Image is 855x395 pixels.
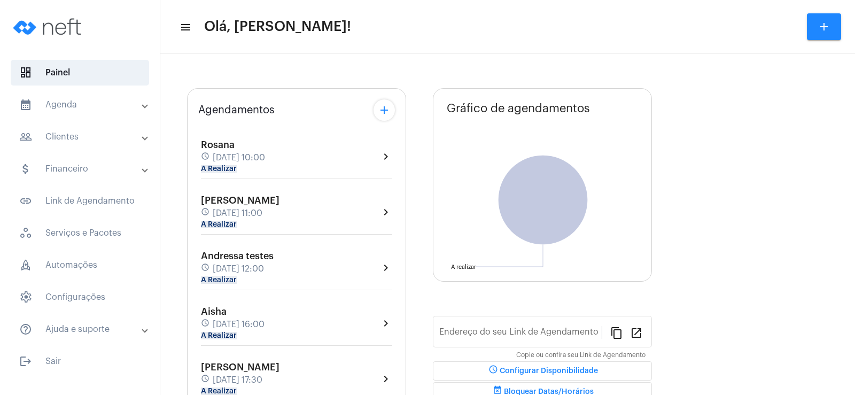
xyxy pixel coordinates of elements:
[11,220,149,246] span: Serviços e Pacotes
[180,21,190,34] mat-icon: sidenav icon
[201,207,211,219] mat-icon: schedule
[19,355,32,368] mat-icon: sidenav icon
[11,188,149,214] span: Link de Agendamento
[378,104,391,117] mat-icon: add
[11,348,149,374] span: Sair
[447,102,590,115] span: Gráfico de agendamentos
[433,361,652,381] button: Configurar Disponibilidade
[439,329,602,339] input: Link
[201,319,211,330] mat-icon: schedule
[19,66,32,79] span: sidenav icon
[201,307,227,316] span: Aisha
[6,92,160,118] mat-expansion-panel-header: sidenav iconAgenda
[201,332,237,339] mat-chip: A Realizar
[610,326,623,339] mat-icon: content_copy
[379,317,392,330] mat-icon: chevron_right
[201,196,279,205] span: [PERSON_NAME]
[213,375,262,385] span: [DATE] 17:30
[9,5,89,48] img: logo-neft-novo-2.png
[201,165,237,173] mat-chip: A Realizar
[379,150,392,163] mat-icon: chevron_right
[19,227,32,239] span: sidenav icon
[213,208,262,218] span: [DATE] 11:00
[19,130,143,143] mat-panel-title: Clientes
[201,152,211,164] mat-icon: schedule
[201,263,211,275] mat-icon: schedule
[11,252,149,278] span: Automações
[451,264,476,270] text: A realizar
[379,206,392,219] mat-icon: chevron_right
[201,140,235,150] span: Rosana
[201,276,237,284] mat-chip: A Realizar
[516,352,646,359] mat-hint: Copie ou confira seu Link de Agendamento
[19,195,32,207] mat-icon: sidenav icon
[19,323,32,336] mat-icon: sidenav icon
[19,162,143,175] mat-panel-title: Financeiro
[201,388,237,395] mat-chip: A Realizar
[630,326,643,339] mat-icon: open_in_new
[19,291,32,304] span: sidenav icon
[204,18,351,35] span: Olá, [PERSON_NAME]!
[201,362,279,372] span: [PERSON_NAME]
[6,124,160,150] mat-expansion-panel-header: sidenav iconClientes
[19,323,143,336] mat-panel-title: Ajuda e suporte
[201,221,237,228] mat-chip: A Realizar
[19,259,32,272] span: sidenav icon
[11,284,149,310] span: Configurações
[487,365,500,377] mat-icon: schedule
[19,98,143,111] mat-panel-title: Agenda
[19,162,32,175] mat-icon: sidenav icon
[213,264,264,274] span: [DATE] 12:00
[6,316,160,342] mat-expansion-panel-header: sidenav iconAjuda e suporte
[19,98,32,111] mat-icon: sidenav icon
[379,261,392,274] mat-icon: chevron_right
[19,130,32,143] mat-icon: sidenav icon
[487,367,598,375] span: Configurar Disponibilidade
[213,320,265,329] span: [DATE] 16:00
[379,373,392,385] mat-icon: chevron_right
[818,20,830,33] mat-icon: add
[201,251,274,261] span: Andressa testes
[201,374,211,386] mat-icon: schedule
[213,153,265,162] span: [DATE] 10:00
[198,104,275,116] span: Agendamentos
[11,60,149,86] span: Painel
[6,156,160,182] mat-expansion-panel-header: sidenav iconFinanceiro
